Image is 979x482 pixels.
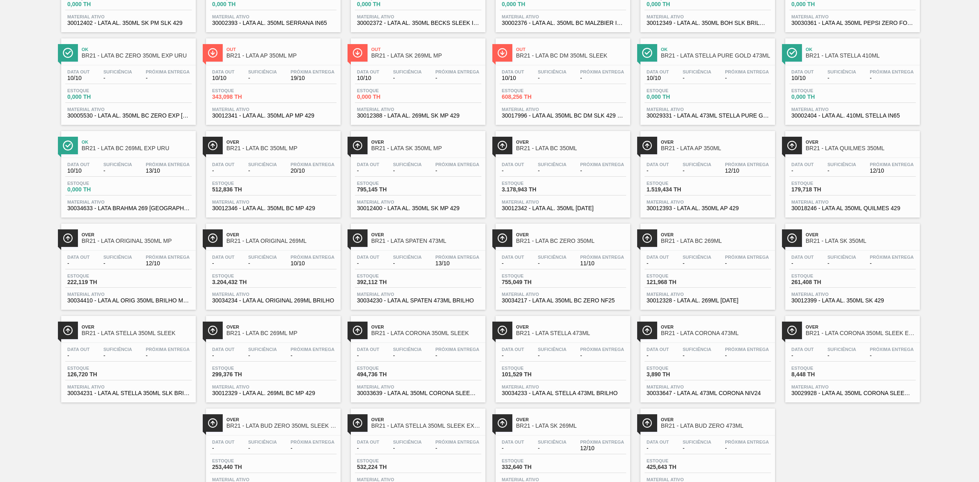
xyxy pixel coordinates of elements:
[393,162,421,167] span: Suficiência
[647,200,769,204] span: Material ativo
[516,232,626,237] span: Over
[63,48,73,58] img: Ícone
[538,260,566,267] span: -
[661,324,771,329] span: Over
[497,48,507,58] img: Ícone
[516,53,626,59] span: BR21 - LATA BC DM 350ML SLEEK
[787,48,797,58] img: Ícone
[827,162,856,167] span: Suficiência
[208,233,218,243] img: Ícone
[791,94,848,100] span: 0,000 TH
[791,162,814,167] span: Data out
[634,32,779,125] a: ÍconeOkBR21 - LATA STELLA PURE GOLD 473MLData out10/10Suficiência-Próxima Entrega-Estoque0,000 TH...
[226,145,337,151] span: BR21 - LATA BC 350ML MP
[67,14,190,19] span: Material ativo
[787,140,797,151] img: Ícone
[779,32,924,125] a: ÍconeOkBR21 - LATA STELLA 410MLData out10/10Suficiência-Próxima Entrega-Estoque0,000 THMaterial a...
[226,140,337,144] span: Over
[580,162,624,167] span: Próxima Entrega
[290,75,334,81] span: 19/10
[580,75,624,81] span: -
[357,69,379,74] span: Data out
[502,14,624,19] span: Material ativo
[497,325,507,335] img: Ícone
[357,187,414,193] span: 795,145 TH
[725,255,769,260] span: Próxima Entrega
[779,125,924,218] a: ÍconeOverBR21 - LATA QUILMES 350MLData out-Suficiência-Próxima Entrega12/10Estoque179,718 THMater...
[502,260,524,267] span: -
[371,232,481,237] span: Over
[146,162,190,167] span: Próxima Entrega
[682,168,711,174] span: -
[538,75,566,81] span: -
[791,255,814,260] span: Data out
[661,47,771,52] span: Ok
[791,260,814,267] span: -
[642,233,652,243] img: Ícone
[791,205,914,211] span: 30018246 - LATA AL 350ML QUILMES 429
[647,94,704,100] span: 0,000 TH
[82,53,192,59] span: BR21 - LATA BC ZERO 350ML EXP URU
[82,145,192,151] span: BR21 - LATA BC 269ML EXP URU
[208,325,218,335] img: Ícone
[67,94,124,100] span: 0,000 TH
[502,181,559,186] span: Estoque
[661,140,771,144] span: Over
[647,69,669,74] span: Data out
[371,47,481,52] span: Out
[55,125,200,218] a: ÍconeOkBR21 - LATA BC 269ML EXP URUData out10/10Suficiência-Próxima Entrega13/10Estoque0,000 THMa...
[67,113,190,119] span: 30005530 - LATA AL. 350ML BC ZERO EXP URUGUAI
[791,200,914,204] span: Material ativo
[212,187,269,193] span: 512,836 TH
[502,94,559,100] span: 608,256 TH
[357,1,414,7] span: 0,000 TH
[212,279,269,285] span: 3.204,432 TH
[248,347,277,352] span: Suficiência
[200,125,345,218] a: ÍconeOverBR21 - LATA BC 350ML MPData out-Suficiência-Próxima Entrega20/10Estoque512,836 THMateria...
[435,260,479,267] span: 13/10
[352,48,363,58] img: Ícone
[502,273,559,278] span: Estoque
[63,233,73,243] img: Ícone
[103,162,132,167] span: Suficiência
[212,107,334,112] span: Material ativo
[827,255,856,260] span: Suficiência
[502,205,624,211] span: 30012342 - LATA AL. 350ML BC 429
[67,205,190,211] span: 30034633 - LATA BRAHMA 269 URUGUAI
[357,168,379,174] span: -
[226,47,337,52] span: Out
[103,168,132,174] span: -
[516,145,626,151] span: BR21 - LATA BC 350ML
[516,140,626,144] span: Over
[146,347,190,352] span: Próxima Entrega
[806,47,916,52] span: Ok
[647,187,704,193] span: 1.519,434 TH
[791,279,848,285] span: 261,408 TH
[827,69,856,74] span: Suficiência
[212,181,269,186] span: Estoque
[103,260,132,267] span: -
[538,162,566,167] span: Suficiência
[352,233,363,243] img: Ícone
[647,75,669,81] span: 10/10
[55,310,200,402] a: ÍconeOverBR21 - LATA STELLA 350ML SLEEKData out-Suficiência-Próxima Entrega-Estoque126,720 THMate...
[435,168,479,174] span: -
[489,32,634,125] a: ÍconeOutBR21 - LATA BC DM 350ML SLEEKData out10/10Suficiência-Próxima Entrega-Estoque608,256 THMa...
[248,75,277,81] span: -
[67,200,190,204] span: Material ativo
[212,200,334,204] span: Material ativo
[661,53,771,59] span: BR21 - LATA STELLA PURE GOLD 473ML
[502,113,624,119] span: 30017996 - LATA AL 350ML BC DM SLK 429 BRILHO
[661,145,771,151] span: BR21 - LATA AP 350ML
[67,298,190,304] span: 30034410 - LATA AL ORIG 350ML BRILHO MULTIPACK
[290,255,334,260] span: Próxima Entrega
[357,94,414,100] span: 0,000 TH
[146,75,190,81] span: -
[827,260,856,267] span: -
[870,260,914,267] span: -
[502,200,624,204] span: Material ativo
[212,168,235,174] span: -
[647,20,769,26] span: 30012349 - LATA AL. 350ML BOH SLK BRILHO 429
[226,232,337,237] span: Over
[791,298,914,304] span: 30012399 - LATA AL. 350ML SK 429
